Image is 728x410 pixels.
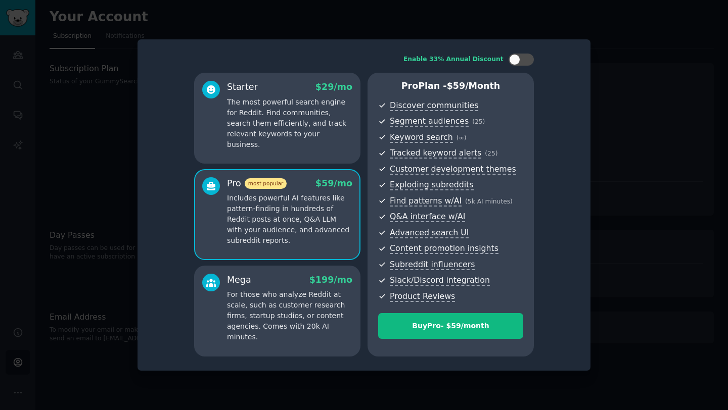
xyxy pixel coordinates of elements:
span: ( 25 ) [472,118,485,125]
span: $ 29 /mo [315,82,352,92]
span: Content promotion insights [390,243,498,254]
span: Slack/Discord integration [390,275,490,286]
span: Tracked keyword alerts [390,148,481,159]
button: BuyPro- $59/month [378,313,523,339]
p: The most powerful search engine for Reddit. Find communities, search them efficiently, and track ... [227,97,352,150]
div: Buy Pro - $ 59 /month [379,321,523,331]
p: For those who analyze Reddit at scale, such as customer research firms, startup studios, or conte... [227,289,352,342]
div: Starter [227,81,258,93]
span: $ 59 /month [447,81,500,91]
span: ( 25 ) [485,150,497,157]
span: Customer development themes [390,164,516,175]
span: $ 59 /mo [315,178,352,188]
span: most popular [245,178,287,189]
span: Subreddit influencers [390,260,475,270]
span: Segment audiences [390,116,469,127]
span: Keyword search [390,132,453,143]
span: Product Reviews [390,291,455,302]
p: Pro Plan - [378,80,523,92]
span: Discover communities [390,100,478,111]
span: Q&A interface w/AI [390,212,465,222]
span: Find patterns w/AI [390,196,462,207]
span: ( 5k AI minutes ) [465,198,513,205]
div: Enable 33% Annual Discount [403,55,504,64]
div: Mega [227,274,251,286]
span: $ 199 /mo [309,275,352,285]
div: Pro [227,177,287,190]
p: Includes powerful AI features like pattern-finding in hundreds of Reddit posts at once, Q&A LLM w... [227,193,352,246]
span: Advanced search UI [390,228,469,238]
span: Exploding subreddits [390,180,473,190]
span: ( ∞ ) [457,134,467,141]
